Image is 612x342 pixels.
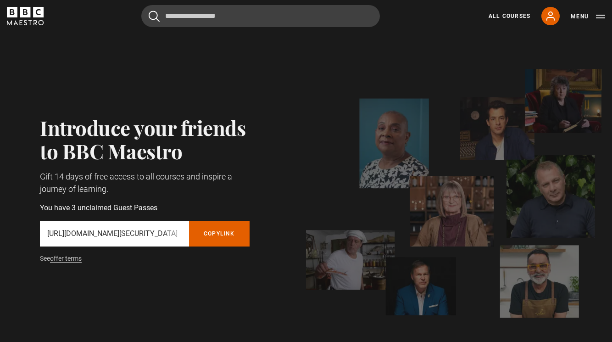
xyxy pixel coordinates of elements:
[7,7,44,25] svg: BBC Maestro
[40,170,250,195] p: Gift 14 days of free access to all courses and inspire a journey of learning.
[571,12,605,21] button: Toggle navigation
[189,221,250,247] button: Copylink
[40,254,250,264] p: See
[489,12,530,20] a: All Courses
[50,255,82,263] a: offer terms
[40,116,250,163] h2: Introduce your friends to BBC Maestro
[40,202,250,213] p: You have 3 unclaimed Guest Passes
[149,11,160,22] button: Submit the search query
[141,5,380,27] input: Search
[47,228,182,239] p: [URL][DOMAIN_NAME][SECURITY_DATA]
